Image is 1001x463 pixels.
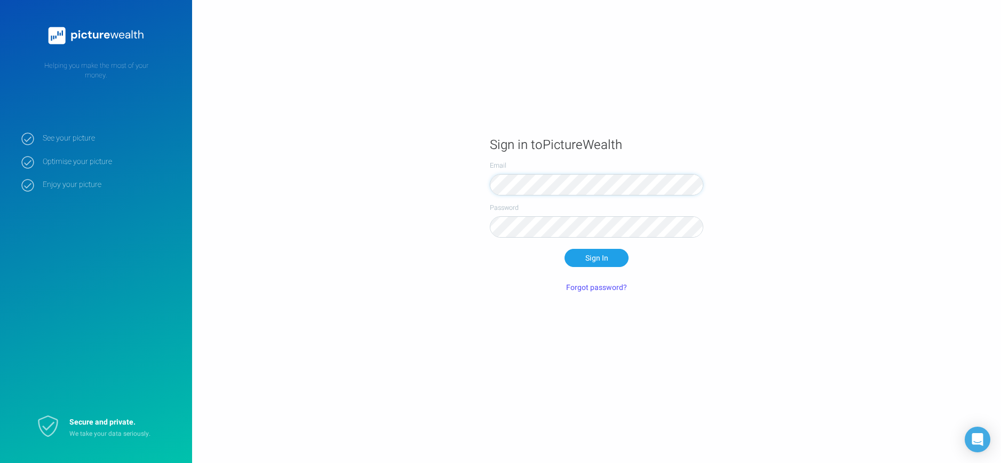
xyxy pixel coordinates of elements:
strong: Optimise your picture [43,157,176,167]
label: Password [490,203,703,213]
div: Open Intercom Messenger [965,427,990,452]
h1: Sign in to PictureWealth [490,137,703,153]
button: Sign In [565,249,629,267]
strong: Enjoy your picture [43,180,176,190]
p: Helping you make the most of your money. [21,61,171,80]
strong: See your picture [43,134,176,143]
p: We take your data seriously. [69,429,165,438]
label: Email [490,161,703,170]
button: Forgot password? [560,278,633,296]
img: PictureWealth [43,21,149,50]
strong: Secure and private. [69,417,136,428]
